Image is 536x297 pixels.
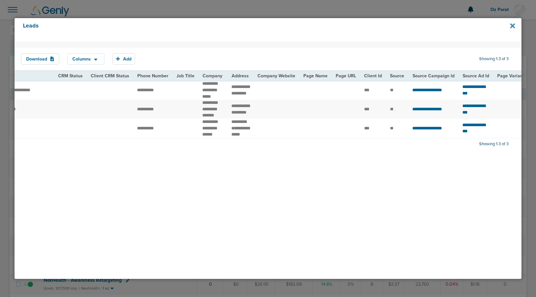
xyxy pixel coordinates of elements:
[58,73,83,79] span: CRM Status
[364,73,382,79] span: Client Id
[87,71,133,81] th: Client CRM Status
[123,56,131,62] span: Add
[21,53,59,65] button: Download
[300,71,332,81] th: Page Name
[336,73,356,79] span: Page URL
[137,73,168,79] span: Phone Number
[112,53,135,65] button: Add
[198,71,227,81] th: Company
[493,71,528,81] th: Page Variant
[23,22,466,37] h4: Leads
[254,71,300,81] th: Company Website
[390,73,404,79] span: Source
[72,57,91,61] span: Columns
[413,73,455,79] span: Source Campaign Id
[463,73,489,79] span: Source Ad Id
[479,56,509,62] span: Showing 1-3 of 3
[172,71,198,81] th: Job Title
[479,141,509,147] span: Showing 1-3 of 3
[227,71,254,81] th: Address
